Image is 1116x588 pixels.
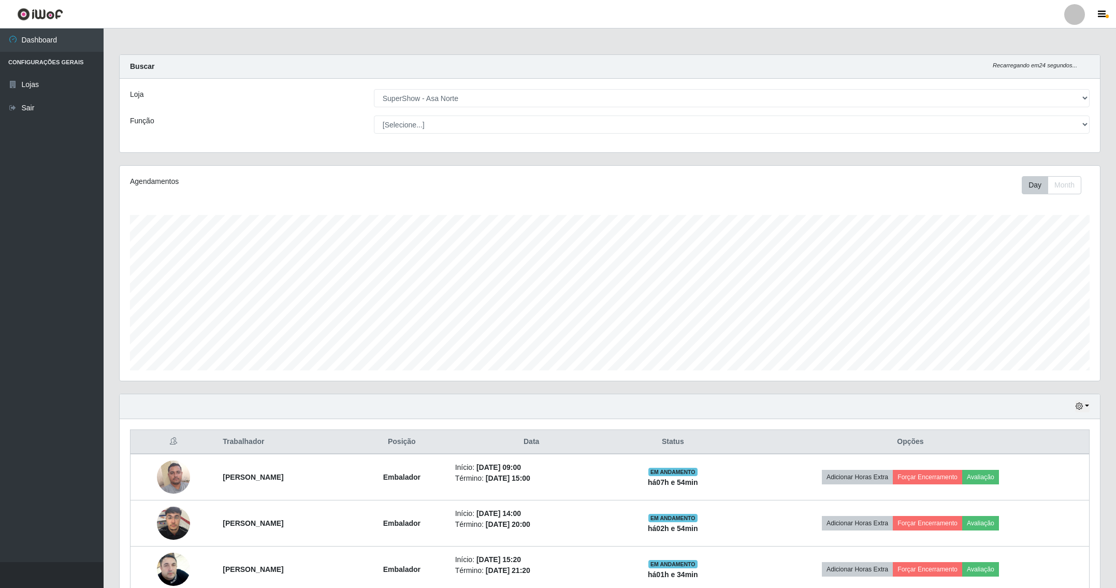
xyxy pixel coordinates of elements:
[455,473,608,484] li: Término:
[455,554,608,565] li: Início:
[476,555,521,564] time: [DATE] 15:20
[486,520,530,528] time: [DATE] 20:00
[993,62,1077,68] i: Recarregando em 24 segundos...
[476,509,521,518] time: [DATE] 14:00
[648,524,698,533] strong: há 02 h e 54 min
[455,565,608,576] li: Término:
[130,116,154,126] label: Função
[648,478,698,486] strong: há 07 h e 54 min
[157,501,190,545] img: 1753794100219.jpeg
[486,474,530,482] time: [DATE] 15:00
[476,463,521,471] time: [DATE] 09:00
[893,516,962,530] button: Forçar Encerramento
[1022,176,1090,194] div: Toolbar with button groups
[1048,176,1081,194] button: Month
[1022,176,1081,194] div: First group
[822,562,893,577] button: Adicionar Horas Extra
[822,516,893,530] button: Adicionar Horas Extra
[732,430,1090,454] th: Opções
[455,519,608,530] li: Término:
[455,462,608,473] li: Início:
[223,565,283,573] strong: [PERSON_NAME]
[130,176,521,187] div: Agendamentos
[486,566,530,575] time: [DATE] 21:20
[130,62,154,70] strong: Buscar
[893,562,962,577] button: Forçar Encerramento
[962,562,999,577] button: Avaliação
[130,89,143,100] label: Loja
[614,430,732,454] th: Status
[822,470,893,484] button: Adicionar Horas Extra
[223,519,283,527] strong: [PERSON_NAME]
[383,519,421,527] strong: Embalador
[383,473,421,481] strong: Embalador
[449,430,614,454] th: Data
[648,514,698,522] span: EM ANDAMENTO
[223,473,283,481] strong: [PERSON_NAME]
[1022,176,1048,194] button: Day
[648,570,698,579] strong: há 01 h e 34 min
[216,430,355,454] th: Trabalhador
[962,470,999,484] button: Avaliação
[648,560,698,568] span: EM ANDAMENTO
[893,470,962,484] button: Forçar Encerramento
[455,508,608,519] li: Início:
[157,455,190,499] img: 1728418986767.jpeg
[383,565,421,573] strong: Embalador
[648,468,698,476] span: EM ANDAMENTO
[962,516,999,530] button: Avaliação
[355,430,449,454] th: Posição
[17,8,63,21] img: CoreUI Logo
